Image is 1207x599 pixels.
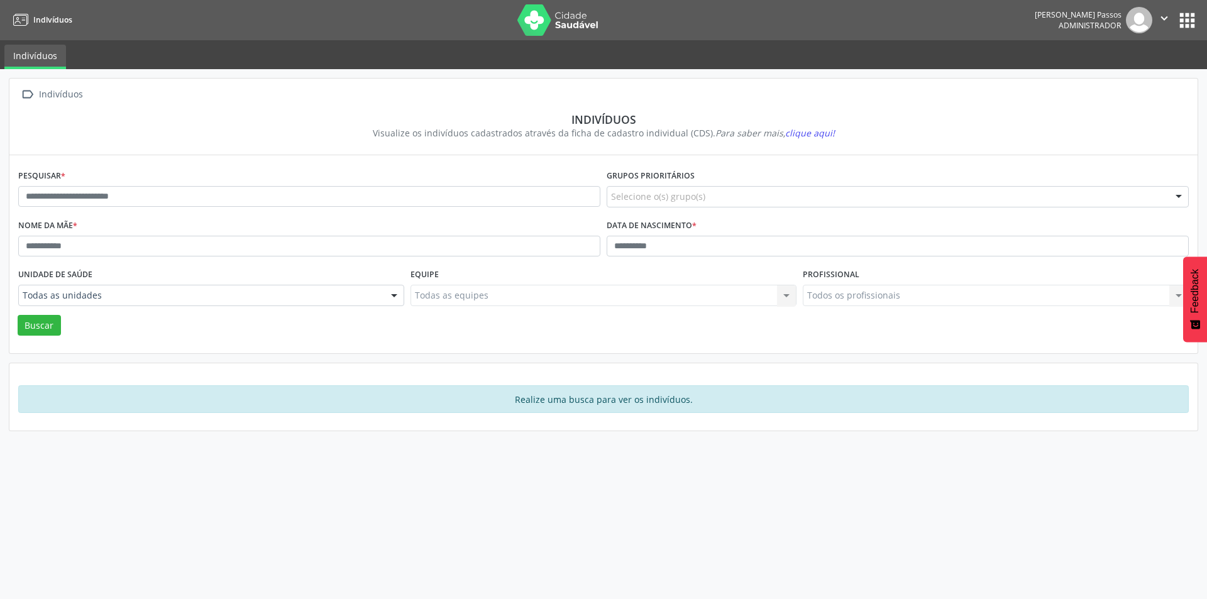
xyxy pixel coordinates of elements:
div: Indivíduos [27,113,1180,126]
label: Grupos prioritários [607,167,695,186]
a:  Indivíduos [18,85,85,104]
i:  [1157,11,1171,25]
button: Buscar [18,315,61,336]
a: Indivíduos [4,45,66,69]
i: Para saber mais, [715,127,835,139]
span: Indivíduos [33,14,72,25]
div: Realize uma busca para ver os indivíduos. [18,385,1189,413]
i:  [18,85,36,104]
label: Pesquisar [18,167,65,186]
div: [PERSON_NAME] Passos [1035,9,1122,20]
div: Visualize os indivíduos cadastrados através da ficha de cadastro individual (CDS). [27,126,1180,140]
button: Feedback - Mostrar pesquisa [1183,256,1207,342]
img: img [1126,7,1152,33]
span: Feedback [1189,269,1201,313]
a: Indivíduos [9,9,72,30]
label: Data de nascimento [607,216,697,236]
button:  [1152,7,1176,33]
span: Selecione o(s) grupo(s) [611,190,705,203]
label: Profissional [803,265,859,285]
span: Todas as unidades [23,289,378,302]
label: Nome da mãe [18,216,77,236]
label: Unidade de saúde [18,265,92,285]
div: Indivíduos [36,85,85,104]
label: Equipe [411,265,439,285]
span: clique aqui! [785,127,835,139]
span: Administrador [1059,20,1122,31]
button: apps [1176,9,1198,31]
